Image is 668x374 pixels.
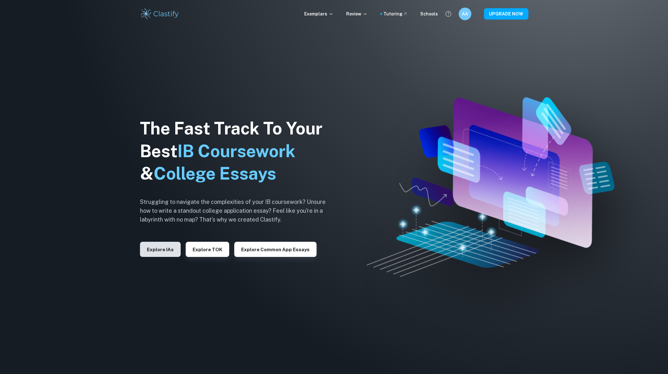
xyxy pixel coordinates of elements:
[383,10,408,17] a: Tutoring
[140,8,180,20] img: Clastify logo
[177,141,295,161] span: IB Coursework
[459,8,471,20] button: AA
[484,8,528,20] button: UPGRADE NOW
[346,10,368,17] p: Review
[186,246,229,252] a: Explore TOK
[140,242,181,257] button: Explore IAs
[154,163,276,183] span: College Essays
[140,198,335,224] h6: Struggling to navigate the complexities of your IB coursework? Unsure how to write a standout col...
[140,246,181,252] a: Explore IAs
[234,242,317,257] button: Explore Common App essays
[186,242,229,257] button: Explore TOK
[140,117,335,185] h1: The Fast Track To Your Best &
[304,10,334,17] p: Exemplars
[443,9,454,19] button: Help and Feedback
[234,246,317,252] a: Explore Common App essays
[420,10,438,17] a: Schools
[461,10,468,17] h6: AA
[367,97,615,277] img: Clastify hero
